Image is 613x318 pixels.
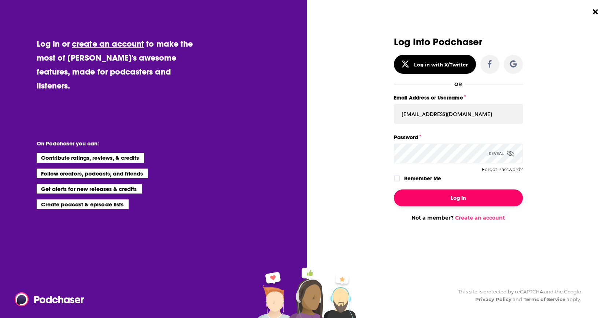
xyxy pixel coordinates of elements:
div: OR [454,81,462,87]
a: Podchaser - Follow, Share and Rate Podcasts [15,292,79,306]
div: Reveal [489,144,514,163]
label: Remember Me [404,174,441,183]
h3: Log Into Podchaser [394,37,523,47]
li: Follow creators, podcasts, and friends [37,169,148,178]
a: Terms of Service [524,296,566,302]
button: Forgot Password? [482,167,523,172]
a: create an account [72,39,144,49]
button: Log In [394,189,523,206]
div: Log in with X/Twitter [414,62,468,68]
input: Email Address or Username [394,104,523,124]
label: Email Address or Username [394,93,523,102]
div: This site is protected by reCAPTCHA and the Google and apply. [452,288,581,303]
li: Contribute ratings, reviews, & credits [37,153,144,162]
li: Create podcast & episode lists [37,199,129,209]
a: Create an account [455,214,505,221]
li: On Podchaser you can: [37,140,183,147]
button: Close Button [588,5,602,19]
div: Not a member? [394,214,523,221]
button: Log in with X/Twitter [394,55,476,74]
label: Password [394,133,523,142]
a: Privacy Policy [475,296,512,302]
img: Podchaser - Follow, Share and Rate Podcasts [15,292,85,306]
li: Get alerts for new releases & credits [37,184,142,194]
